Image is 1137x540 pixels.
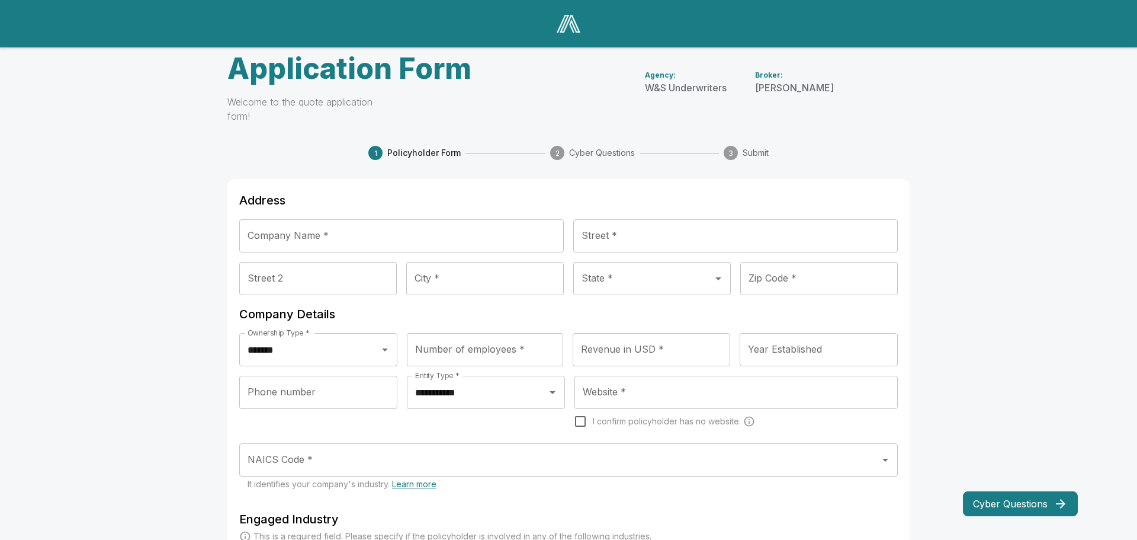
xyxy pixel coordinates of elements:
span: Cyber Questions [569,147,635,159]
h6: Address [239,191,898,210]
button: Open [877,452,894,468]
span: I confirm policyholder has no website. [593,416,741,427]
p: Welcome to the quote application form! [227,95,379,123]
button: Cyber Questions [963,491,1078,516]
p: Broker: [755,70,834,81]
button: Open [377,341,393,358]
p: W&S Underwriters [645,81,727,95]
img: AA Logo [557,15,580,33]
button: Open [544,384,561,401]
a: Learn more [392,479,436,489]
text: 3 [728,149,733,158]
p: Agency: [645,70,727,81]
button: Open [710,270,727,287]
svg: Some carriers will require this field, please enter a domain [743,416,755,427]
label: Ownership Type * [248,328,309,338]
span: Submit [743,147,769,159]
label: Entity Type * [415,370,459,381]
span: Policyholder Form [387,147,461,159]
text: 1 [374,149,377,158]
text: 2 [555,149,559,158]
span: It identifies your company's industry. [248,479,436,489]
p: [PERSON_NAME] [755,81,834,95]
h6: Engaged Industry [239,510,898,529]
h6: Company Details [239,305,898,324]
p: Application Form [227,47,568,90]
